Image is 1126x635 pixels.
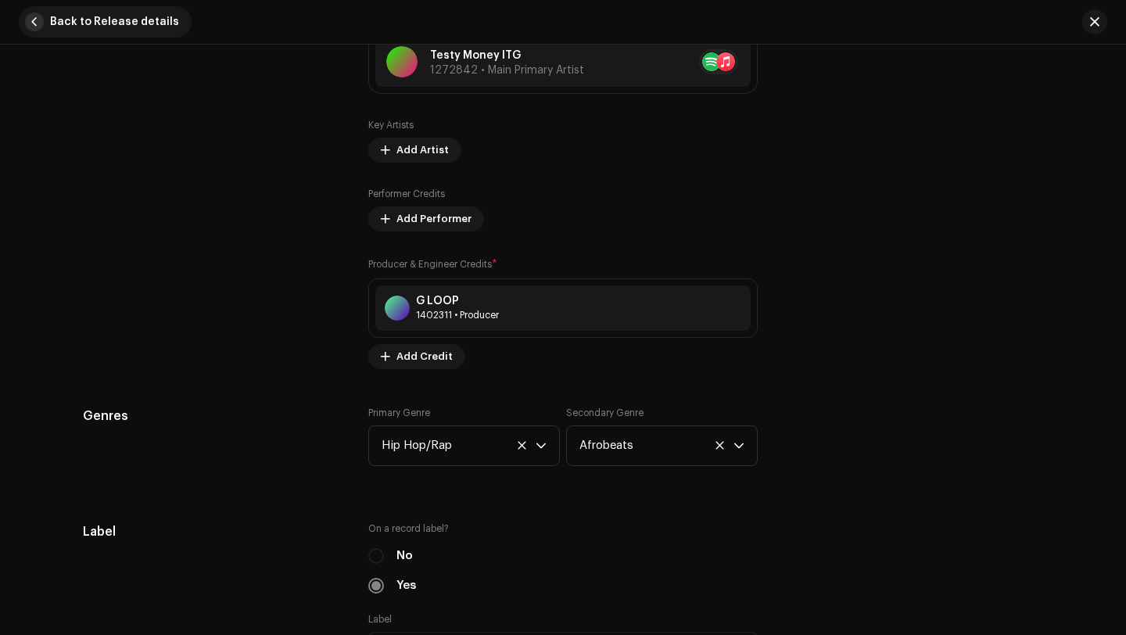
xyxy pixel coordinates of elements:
[536,426,547,465] div: dropdown trigger
[368,613,394,626] label: Label
[83,522,343,541] h5: Label
[83,407,343,425] h5: Genres
[368,344,465,369] button: Add Credit
[733,426,744,465] div: dropdown trigger
[368,138,461,163] button: Add Artist
[430,48,584,64] p: Testy Money ITG
[579,426,733,465] span: Afrobeats
[566,407,644,419] label: Secondary Genre
[396,577,416,594] label: Yes
[368,407,430,419] label: Primary Genre
[396,547,413,565] label: No
[368,206,484,231] button: Add Performer
[382,426,536,465] span: Hip Hop/Rap
[430,65,584,76] span: 1272842 • Main Primary Artist
[416,309,499,321] div: Producer
[416,295,499,307] div: G LOOP
[368,260,492,269] small: Producer & Engineer Credits
[396,135,449,166] span: Add Artist
[396,203,472,235] span: Add Performer
[368,119,414,131] label: Key Artists
[396,341,453,372] span: Add Credit
[368,188,445,200] label: Performer Credits
[368,522,758,535] label: On a record label?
